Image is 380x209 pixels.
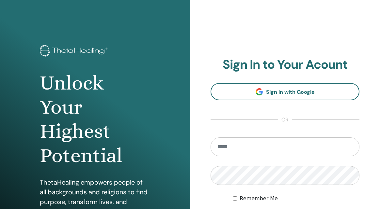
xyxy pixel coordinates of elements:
h2: Sign In to Your Acount [211,57,359,72]
h1: Unlock Your Highest Potential [40,71,150,168]
span: Sign In with Google [266,89,315,95]
div: Keep me authenticated indefinitely or until I manually logout [233,195,359,202]
a: Sign In with Google [211,83,359,100]
span: or [278,116,292,124]
label: Remember Me [240,195,278,202]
